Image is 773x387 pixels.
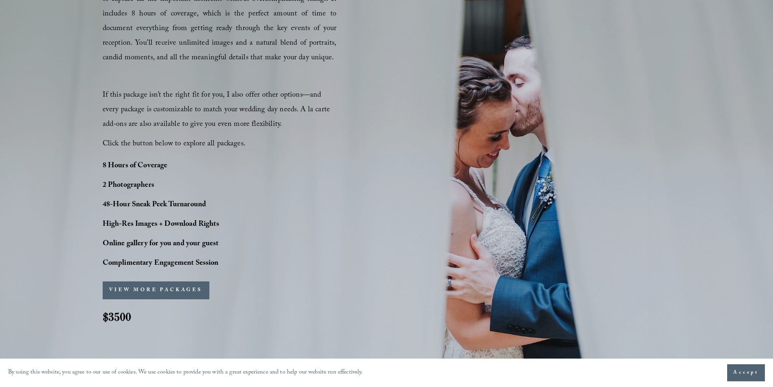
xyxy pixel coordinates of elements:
[103,309,131,324] strong: $3500
[103,199,207,212] strong: 48-Hour Sneak Peek Turnaround
[103,257,219,270] strong: Complimentary Engagement Session
[727,364,765,381] button: Accept
[103,218,219,231] strong: High-Res Images + Download Rights
[103,179,154,192] strong: 2 Photographers
[733,369,759,377] span: Accept
[8,367,363,379] p: By using this website, you agree to our use of cookies. We use cookies to provide you with a grea...
[103,89,332,131] span: If this package isn’t the right fit for you, I also offer other options—and every package is cust...
[103,281,209,299] button: VIEW MORE PACKAGES
[103,238,219,251] strong: Online gallery for you and your guest
[103,138,245,151] span: Click the button below to explore all packages.
[103,160,168,173] strong: 8 Hours of Coverage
